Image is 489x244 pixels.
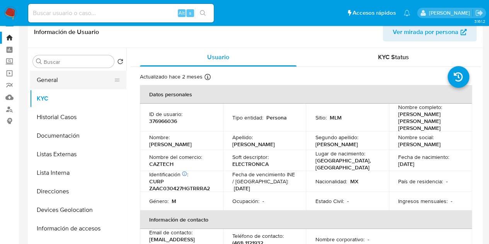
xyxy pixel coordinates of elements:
[315,134,358,141] p: Segundo apellido :
[30,164,126,182] button: Lista Interna
[30,126,126,145] button: Documentación
[350,178,358,185] p: MX
[195,8,211,19] button: search-icon
[149,229,193,236] p: Email de contacto :
[232,114,263,121] p: Tipo entidad :
[149,154,202,160] p: Nombre del comercio :
[140,73,203,80] p: Actualizado hace 2 meses
[378,53,409,61] span: KYC Status
[474,18,485,24] span: 3.161.2
[232,134,253,141] p: Apellido :
[30,145,126,164] button: Listas Externas
[28,8,214,18] input: Buscar usuario o caso...
[207,53,229,61] span: Usuario
[475,9,483,17] a: Salir
[149,141,192,148] p: [PERSON_NAME]
[232,198,259,205] p: Ocupación :
[315,114,326,121] p: Sitio :
[149,160,174,167] p: CAZTECH
[179,9,185,17] span: Alt
[34,28,99,36] h1: Información de Usuario
[232,232,284,239] p: Teléfono de contacto :
[30,219,126,238] button: Información de accesos
[234,185,250,192] p: [DATE]
[315,150,365,157] p: Lugar de nacimiento :
[398,160,414,167] p: [DATE]
[44,58,111,65] input: Buscar
[383,23,477,41] button: Ver mirada por persona
[398,134,434,141] p: Nombre social :
[398,198,448,205] p: Ingresos mensuales :
[266,114,287,121] p: Persona
[347,198,348,205] p: -
[149,134,170,141] p: Nombre :
[315,198,344,205] p: Estado Civil :
[353,9,396,17] span: Accesos rápidos
[189,9,191,17] span: s
[30,89,126,108] button: KYC
[172,198,176,205] p: M
[30,108,126,126] button: Historial Casos
[149,111,182,118] p: ID de usuario :
[30,182,126,201] button: Direcciones
[149,118,177,125] p: 376966036
[451,198,452,205] p: -
[393,23,458,41] span: Ver mirada por persona
[232,154,269,160] p: Soft descriptor :
[117,58,123,67] button: Volver al orden por defecto
[398,178,443,185] p: País de residencia :
[398,141,441,148] p: [PERSON_NAME]
[232,171,297,185] p: Fecha de vencimiento INE / [GEOGRAPHIC_DATA] :
[446,178,448,185] p: -
[232,141,275,148] p: [PERSON_NAME]
[30,71,120,89] button: General
[140,85,472,104] th: Datos personales
[232,160,269,167] p: ELECTRONICA
[315,141,358,148] p: [PERSON_NAME]
[149,171,188,178] p: Identificación :
[140,210,472,229] th: Información de contacto
[398,111,460,131] p: [PERSON_NAME] [PERSON_NAME] [PERSON_NAME]
[315,157,377,171] p: [GEOGRAPHIC_DATA], [GEOGRAPHIC_DATA]
[149,178,211,192] p: CURP ZAAC030427HGTRRRA2
[367,236,369,243] p: -
[315,236,364,243] p: Nombre corporativo :
[149,198,169,205] p: Género :
[36,58,42,65] button: Buscar
[398,154,449,160] p: Fecha de nacimiento :
[329,114,341,121] p: MLM
[262,198,264,205] p: -
[404,10,410,16] a: Notificaciones
[315,178,347,185] p: Nacionalidad :
[398,104,442,111] p: Nombre completo :
[429,9,472,17] p: loui.hernandezrodriguez@mercadolibre.com.mx
[30,201,126,219] button: Devices Geolocation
